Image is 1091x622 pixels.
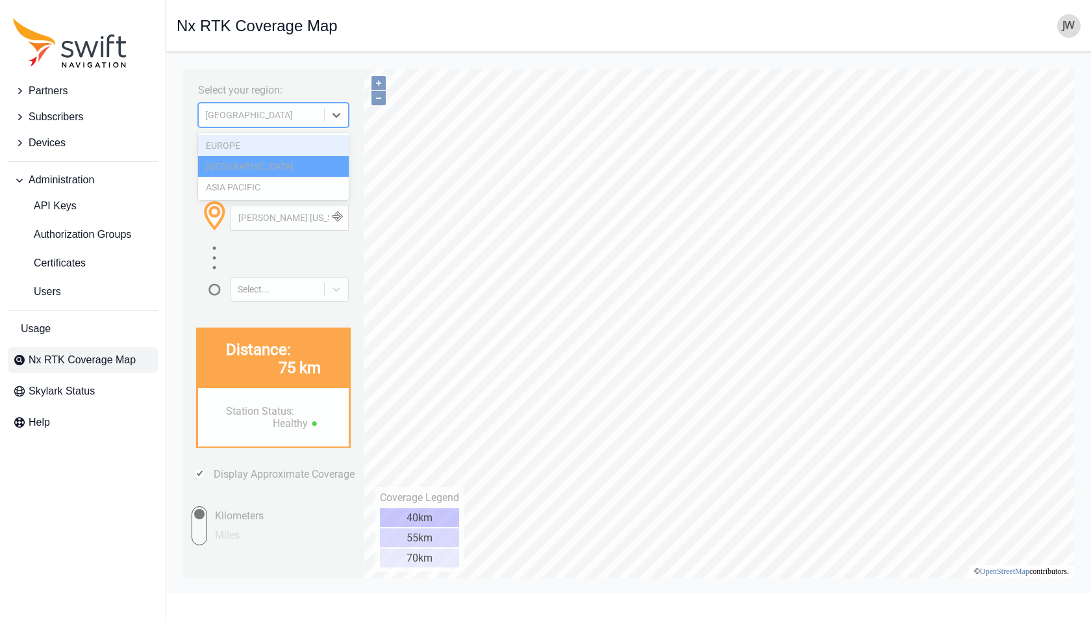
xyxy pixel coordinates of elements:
li: © contributors. [797,504,892,513]
a: Nx RTK Coverage Map [8,347,158,373]
span: Users [13,284,61,300]
div: Coverage Legend [203,429,282,441]
span: Subscribers [29,109,83,125]
button: Subscribers [8,104,158,130]
a: Certificates [8,250,158,276]
a: OpenStreetMap [803,504,853,513]
a: Help [8,409,158,435]
a: API Keys [8,193,158,219]
span: API Keys [13,198,77,214]
span: Certificates [13,255,86,271]
span: Devices [29,135,66,151]
div: 70km [203,486,282,505]
a: Skylark Status [8,378,158,404]
iframe: RTK Map [177,62,1081,582]
span: Authorization Groups [13,227,131,242]
a: Users [8,279,158,305]
span: Usage [21,321,51,337]
button: Administration [8,167,158,193]
img: user photo [1057,14,1081,38]
span: Partners [29,83,68,99]
div: 40km [203,446,282,465]
span: Skylark Status [29,383,95,399]
span: Nx RTK Coverage Map [29,352,136,368]
a: Usage [8,316,158,342]
span: Help [29,415,50,430]
div: 55km [203,466,282,485]
a: Authorization Groups [8,222,158,248]
button: Partners [8,78,158,104]
h1: Nx RTK Coverage Map [177,18,338,34]
button: Devices [8,130,158,156]
span: Administration [29,172,94,188]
